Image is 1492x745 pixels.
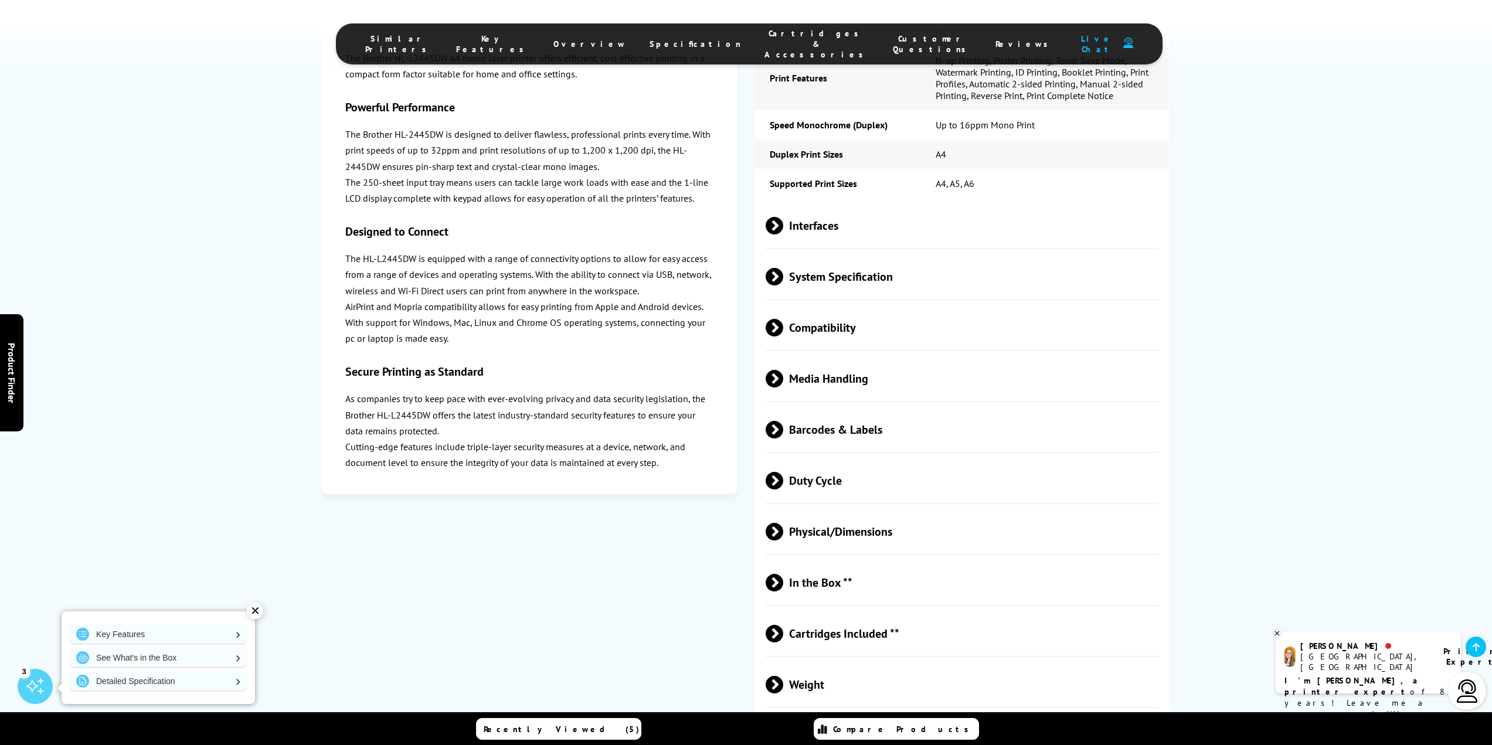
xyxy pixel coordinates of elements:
span: Live Chat [1078,33,1117,55]
div: [PERSON_NAME] [1300,641,1429,651]
h3: Powerful Performance [345,100,714,115]
p: As companies try to keep pace with ever-evolving privacy and data security legislation, the Broth... [345,392,714,440]
span: Reviews [995,39,1054,49]
span: Similar Printers [365,33,433,55]
div: ✕ [247,603,263,619]
span: Physical/Dimensions [766,510,1160,554]
img: user-headset-light.svg [1456,679,1479,703]
img: amy-livechat.png [1284,647,1296,667]
span: Customer Questions [893,33,972,55]
span: Product Finder [6,342,18,403]
span: In the Box ** [766,561,1160,605]
span: Overview [553,39,626,49]
span: Interfaces [766,204,1160,248]
a: Recently Viewed (5) [476,718,641,740]
td: Print Features [755,46,921,110]
td: A4, A5, A6 [921,169,1170,198]
div: [GEOGRAPHIC_DATA], [GEOGRAPHIC_DATA] [1300,651,1429,672]
div: 3 [18,665,30,678]
p: The 250-sheet input tray means users can tackle large work loads with ease and the 1-line LCD dis... [345,175,714,206]
span: Recently Viewed (5) [484,724,640,734]
span: Compatibility [766,306,1160,350]
span: Media Handling [766,357,1160,401]
span: System Specification [766,255,1160,299]
span: Barcodes & Labels [766,408,1160,452]
span: Cartridges & Accessories [764,28,869,60]
h3: Secure Printing as Standard [345,365,714,380]
b: I'm [PERSON_NAME], a printer expert [1284,675,1421,697]
p: The Brother HL-2445DW is designed to deliver flawless, professional prints every time. With print... [345,127,714,175]
span: Duty Cycle [766,459,1160,503]
p: of 8 years! Leave me a message and I'll respond ASAP [1284,675,1452,731]
p: Cutting-edge features include triple-layer security measures at a device, network, and document l... [345,439,714,471]
span: Specification [650,39,741,49]
td: Supported Print Sizes [755,169,921,198]
span: Weight [766,663,1160,707]
a: Key Features [70,625,246,644]
img: user-headset-duotone.svg [1123,38,1133,49]
h3: Designed to Connect [345,224,714,239]
p: The HL-L2445DW is equipped with a range of connectivity options to allow for easy access from a r... [345,251,714,299]
a: See What's in the Box [70,648,246,667]
td: Up to 16ppm Mono Print [921,110,1170,140]
td: Speed Monochrome (Duplex) [755,110,921,140]
span: Key Features [456,33,530,55]
a: Detailed Specification [70,672,246,690]
td: N-up Printing, Poster Printing, Toner Save Mode, Watermark Printing, ID Printing, Booklet Printin... [921,46,1170,110]
td: A4 [921,140,1170,169]
p: AirPrint and Mopria compatibility allows for easy printing from Apple and Android devices. With s... [345,299,714,347]
span: Compare Products [833,724,975,734]
a: Compare Products [814,718,979,740]
span: Cartridges Included ** [766,612,1160,656]
td: Duplex Print Sizes [755,140,921,169]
